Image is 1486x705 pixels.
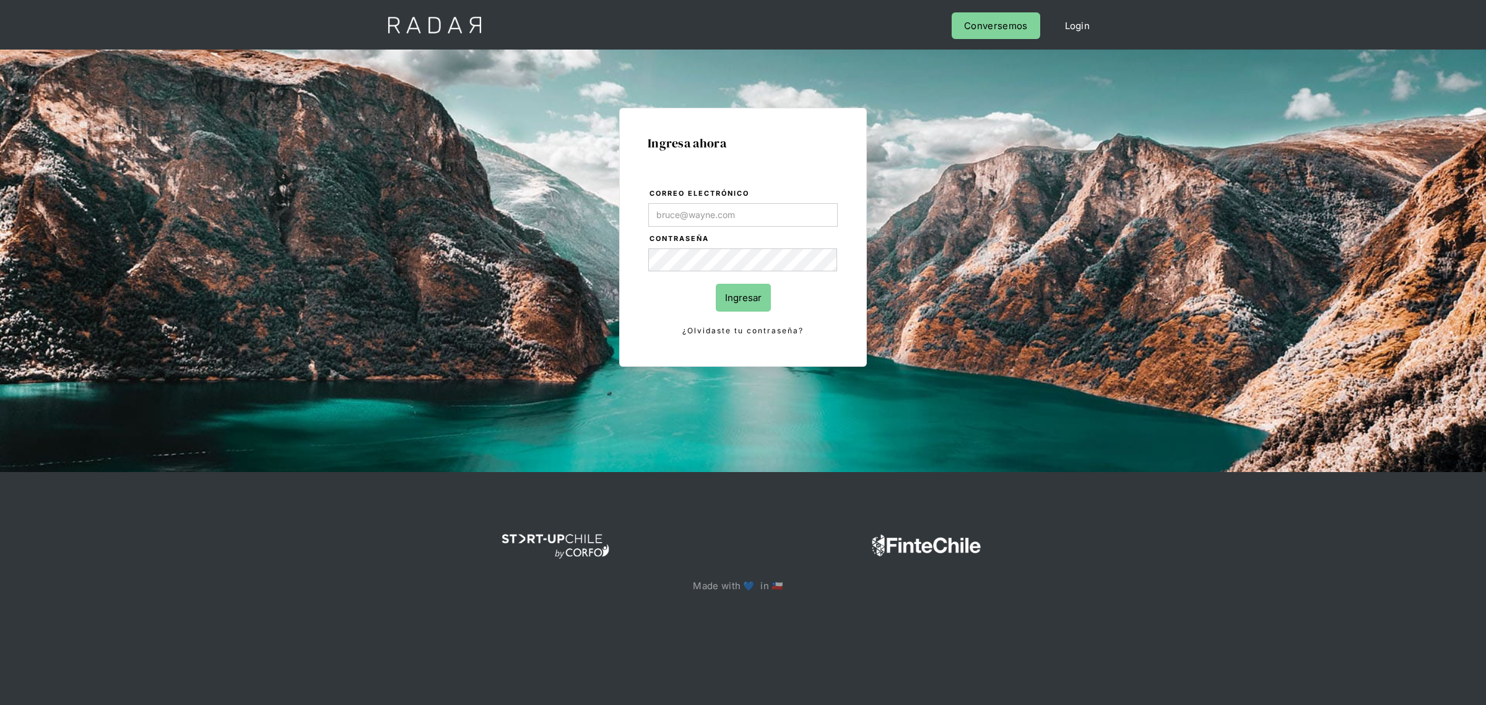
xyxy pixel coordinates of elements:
form: Login Form [648,187,838,338]
input: bruce@wayne.com [648,203,838,227]
label: Contraseña [650,233,838,245]
a: ¿Olvidaste tu contraseña? [648,324,838,338]
a: Conversemos [952,12,1040,39]
label: Correo electrónico [650,188,838,200]
h1: Ingresa ahora [648,136,838,150]
input: Ingresar [716,284,771,312]
a: Login [1053,12,1103,39]
p: Made with 💙 in 🇨🇱 [693,577,793,594]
